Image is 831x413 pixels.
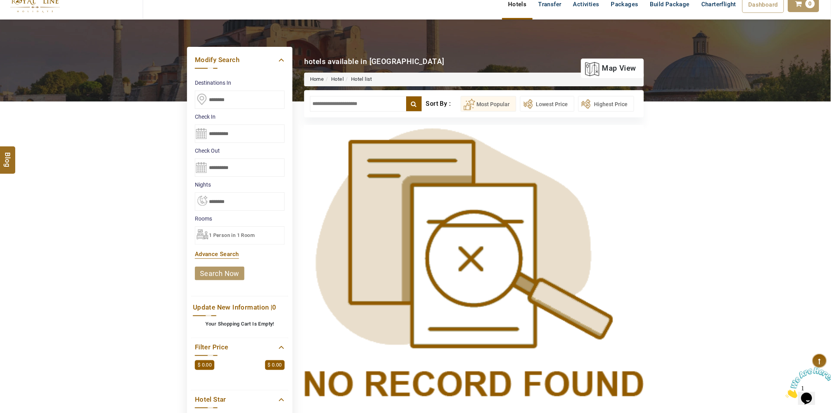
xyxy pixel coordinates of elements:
[3,152,13,159] span: Blog
[195,113,285,121] label: Check In
[3,3,52,34] img: Chat attention grabber
[195,267,244,280] a: search now
[578,96,634,112] button: Highest Price
[331,76,344,82] a: Hotel
[426,96,461,112] div: Sort By :
[749,1,778,8] span: Dashboard
[265,360,285,370] span: $ 0.00
[195,147,285,155] label: Check Out
[209,232,255,238] span: 1 Person in 1 Room
[783,364,831,401] iframe: chat widget
[205,321,274,327] b: Your Shopping Cart Is Empty!
[195,342,285,352] a: Filter Price
[195,360,214,370] span: $ 0.00
[3,3,6,10] span: 1
[195,79,285,87] label: Destinations In
[304,56,444,67] div: hotels available in [GEOGRAPHIC_DATA]
[195,394,285,405] a: Hotel Star
[461,96,516,112] button: Most Popular
[344,76,372,83] li: Hotel list
[195,55,285,65] a: Modify Search
[195,215,285,223] label: Rooms
[310,76,324,82] a: Home
[701,1,736,8] span: Charterflight
[585,60,636,77] a: map view
[193,302,287,313] a: Update New Information |0
[273,303,276,311] span: 0
[520,96,574,112] button: Lowest Price
[195,181,285,189] label: nights
[195,251,239,258] a: Advance Search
